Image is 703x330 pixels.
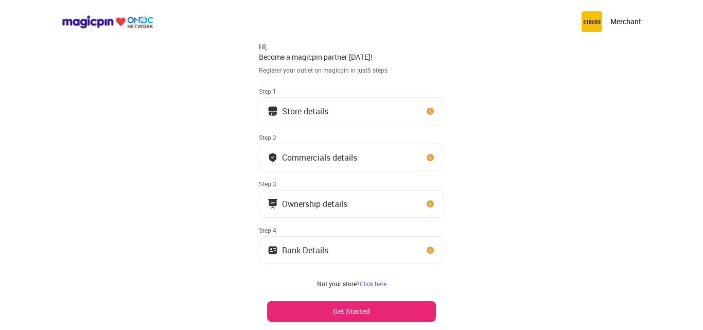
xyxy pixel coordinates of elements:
img: ownership_icon.37569ceb.svg [268,245,278,255]
div: Bank Details [282,248,328,253]
button: Get Started [267,301,436,322]
img: ondc-logo-new-small.8a59708e.svg [62,15,153,29]
div: Step 3 [259,180,444,188]
div: Register your outlet on magicpin in just 5 steps [259,66,444,75]
img: clock_icon_new.67dbf243.svg [425,199,435,209]
img: clock_icon_new.67dbf243.svg [425,152,435,163]
a: Click here [360,280,386,288]
button: Ownership details [259,190,444,218]
div: Step 2 [259,133,444,142]
p: Merchant [610,16,641,27]
img: clock_icon_new.67dbf243.svg [425,106,435,116]
img: storeIcon.9b1f7264.svg [268,106,278,116]
div: Step 4 [259,226,444,234]
img: commercials_icon.983f7837.svg [268,199,278,209]
div: Commercials details [282,155,357,160]
img: bank_details_tick.fdc3558c.svg [268,152,278,163]
div: Ownership details [282,201,347,206]
img: clock_icon_new.67dbf243.svg [425,245,435,255]
button: Commercials details [259,144,444,171]
div: Store details [282,109,328,114]
div: Hi, Become a magicpin partner [DATE]! [259,42,444,62]
div: Step 1 [259,87,444,95]
span: Not your store? [317,280,360,288]
img: circus.b677b59b.png [582,11,602,32]
button: Store details [259,97,444,125]
button: Bank Details [259,236,444,264]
